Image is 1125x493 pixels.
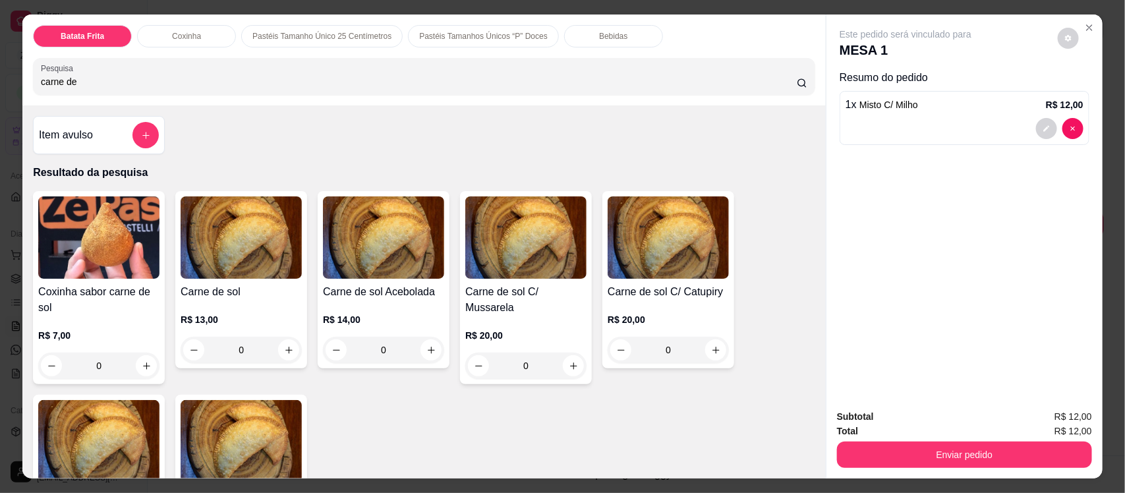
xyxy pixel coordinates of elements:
h4: Carne de sol C/ Catupiry [608,284,729,300]
span: R$ 12,00 [1054,409,1092,424]
button: add-separate-item [132,122,159,148]
p: 1 x [846,97,918,113]
img: product-image [608,196,729,279]
h4: Item avulso [39,127,93,143]
img: product-image [323,196,444,279]
button: increase-product-quantity [136,355,157,376]
img: product-image [181,196,302,279]
p: Coxinha [172,31,201,42]
input: Pesquisa [41,75,797,88]
h4: Carne de sol Acebolada [323,284,444,300]
p: R$ 12,00 [1046,98,1083,111]
img: product-image [38,400,159,482]
p: R$ 14,00 [323,313,444,326]
label: Pesquisa [41,63,78,74]
button: Enviar pedido [837,442,1092,468]
h4: Carne de sol [181,284,302,300]
span: R$ 12,00 [1054,424,1092,438]
strong: Total [837,426,858,436]
p: R$ 13,00 [181,313,302,326]
p: R$ 7,00 [38,329,159,342]
strong: Subtotal [837,411,874,422]
button: decrease-product-quantity [1058,28,1079,49]
button: decrease-product-quantity [41,355,62,376]
p: Este pedido será vinculado para [840,28,971,41]
button: decrease-product-quantity [1036,118,1057,139]
p: Pastéis Tamanho Único 25 Centímetros [252,31,391,42]
h4: Carne de sol C/ Mussarela [465,284,587,316]
img: product-image [38,196,159,279]
p: R$ 20,00 [465,329,587,342]
p: Bebidas [599,31,627,42]
img: product-image [465,196,587,279]
p: R$ 20,00 [608,313,729,326]
p: Resumo do pedido [840,70,1089,86]
p: Resultado da pesquisa [33,165,815,181]
p: MESA 1 [840,41,971,59]
p: Pastéis Tamanhos Únicos “P” Doces [419,31,548,42]
button: Close [1079,17,1100,38]
img: product-image [181,400,302,482]
h4: Coxinha sabor carne de sol [38,284,159,316]
span: Misto C/ Milho [859,100,918,110]
button: decrease-product-quantity [1062,118,1083,139]
p: Batata Frita [61,31,104,42]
